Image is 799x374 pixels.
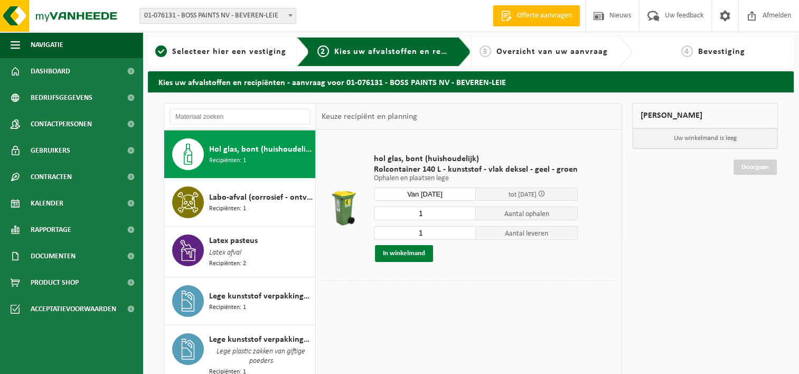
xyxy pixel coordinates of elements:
span: Aantal leveren [476,226,578,240]
span: Contracten [31,164,72,190]
h2: Kies uw afvalstoffen en recipiënten - aanvraag voor 01-076131 - BOSS PAINTS NV - BEVEREN-LEIE [148,71,794,92]
span: Latex pasteus [209,235,258,247]
span: 01-076131 - BOSS PAINTS NV - BEVEREN-LEIE [140,8,296,23]
a: 1Selecteer hier een vestiging [153,45,288,58]
span: Recipiënten: 1 [209,303,246,313]
span: Labo-afval (corrosief - ontvlambaar) [209,191,313,204]
span: Lege plastic zakken van giftige poeders [209,346,313,367]
div: Keuze recipiënt en planning [316,104,422,130]
span: Rolcontainer 140 L - kunststof - vlak deksel - geel - groen [374,164,578,175]
span: 1 [155,45,167,57]
span: 4 [681,45,693,57]
span: Recipiënten: 1 [209,156,246,166]
span: Recipiënten: 2 [209,259,246,269]
span: Bevestiging [698,48,745,56]
button: Lege kunststof verpakkingen van gevaarlijke stoffen Recipiënten: 1 [164,277,316,325]
button: Hol glas, bont (huishoudelijk) Recipiënten: 1 [164,130,316,179]
span: 2 [317,45,329,57]
span: Kalender [31,190,63,217]
span: Product Shop [31,269,79,296]
span: 3 [480,45,491,57]
span: Documenten [31,243,76,269]
span: Kies uw afvalstoffen en recipiënten [334,48,480,56]
input: Materiaal zoeken [170,109,311,125]
button: Latex pasteus Latex afval Recipiënten: 2 [164,227,316,277]
div: [PERSON_NAME] [632,103,778,128]
span: Dashboard [31,58,70,85]
span: Gebruikers [31,137,70,164]
input: Selecteer datum [374,188,476,201]
span: Acceptatievoorwaarden [31,296,116,322]
span: tot [DATE] [508,191,536,198]
span: Selecteer hier een vestiging [172,48,286,56]
span: Latex afval [209,247,241,259]
span: Bedrijfsgegevens [31,85,92,111]
span: Lege kunststof verpakkingen van gevaarlijke stoffen [209,290,313,303]
span: Aantal ophalen [476,207,578,220]
span: Hol glas, bont (huishoudelijk) [209,143,313,156]
p: Ophalen en plaatsen lege [374,175,578,182]
span: Recipiënten: 1 [209,204,246,214]
a: Offerte aanvragen [493,5,580,26]
span: 01-076131 - BOSS PAINTS NV - BEVEREN-LEIE [139,8,296,24]
p: Uw winkelmand is leeg [633,128,777,148]
span: Navigatie [31,32,63,58]
span: Overzicht van uw aanvraag [496,48,608,56]
span: Lege kunststof verpakkingen van giftige stoffen [209,333,313,346]
button: In winkelmand [375,245,433,262]
span: hol glas, bont (huishoudelijk) [374,154,578,164]
span: Contactpersonen [31,111,92,137]
a: Doorgaan [734,160,777,175]
span: Offerte aanvragen [514,11,575,21]
button: Labo-afval (corrosief - ontvlambaar) Recipiënten: 1 [164,179,316,227]
span: Rapportage [31,217,71,243]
